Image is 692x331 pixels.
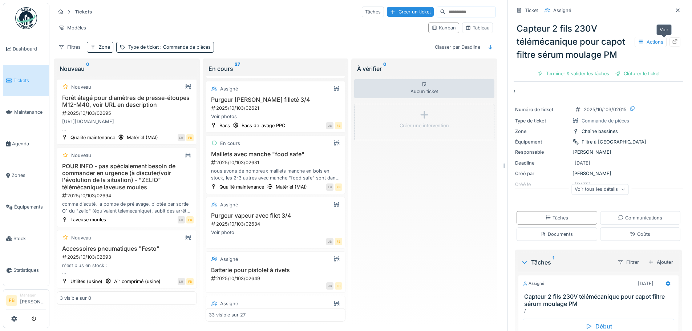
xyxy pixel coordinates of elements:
[523,280,545,287] div: Assigné
[20,292,46,308] li: [PERSON_NAME]
[220,256,238,263] div: Assigné
[571,184,628,195] div: Voir tous les détails
[210,221,343,227] div: 2025/10/103/02634
[114,278,161,285] div: Air comprimé (usine)
[276,183,307,190] div: Matériel (MAI)
[335,122,342,129] div: FB
[541,231,573,238] div: Documents
[60,245,194,252] h3: Accessoires pneumatiques "Festo"
[159,44,211,50] span: : Commande de pièces
[515,160,570,166] div: Deadline
[584,106,627,113] div: 2025/10/103/02615
[128,44,211,51] div: Type de ticket
[219,122,230,129] div: Bacs
[60,64,194,73] div: Nouveau
[383,64,387,73] sup: 0
[612,69,663,78] div: Clôturer le ticket
[61,192,194,199] div: 2025/10/103/02694
[60,94,194,108] h3: Forêt étagé pour diamètres de presse-étoupes M12-M40, voir URL en description
[3,65,49,96] a: Tickets
[61,254,194,261] div: 2025/10/103/02693
[582,117,629,124] div: Commande de pièces
[209,267,343,274] h3: Batterie pour pistolet à rivets
[515,149,570,156] div: Responsable
[209,113,343,120] div: Voir photos
[209,212,343,219] h3: Purgeur vapeur avec filet 3/4
[3,128,49,160] a: Agenda
[55,23,89,33] div: Modèles
[335,183,342,191] div: FB
[178,278,185,285] div: LH
[326,238,333,245] div: JB
[521,258,611,267] div: Tâches
[3,191,49,223] a: Équipements
[515,128,570,135] div: Zone
[553,7,571,14] div: Assigné
[13,77,46,84] span: Tickets
[220,140,240,147] div: En cours
[326,282,333,290] div: JB
[326,183,333,191] div: LH
[3,254,49,286] a: Statistiques
[70,278,102,285] div: Utilités (usine)
[618,214,662,221] div: Communications
[524,293,676,307] h3: Capteur 2 fils 230V télémécanique pour capot filtre sérum moulage PM
[186,278,194,285] div: FB
[61,110,194,117] div: 2025/10/103/02695
[13,235,46,242] span: Stock
[12,140,46,147] span: Agenda
[60,201,194,214] div: comme discuté, la pompe de prélavage, pilotée par sortie Q1 du "zelio" (équivalent telemecanique)...
[3,33,49,65] a: Dashboard
[242,122,285,129] div: Bacs de lavage PPC
[14,203,46,210] span: Équipements
[515,170,570,177] div: Créé par
[553,258,554,267] sup: 1
[86,64,89,73] sup: 0
[220,300,238,307] div: Assigné
[357,64,491,73] div: À vérifier
[656,24,672,35] div: Voir
[71,234,91,241] div: Nouveau
[71,152,91,159] div: Nouveau
[6,295,17,306] li: FB
[335,238,342,245] div: FB
[545,214,568,221] div: Tâches
[6,292,46,310] a: FB Manager[PERSON_NAME]
[71,84,91,90] div: Nouveau
[210,159,343,166] div: 2025/10/103/02631
[186,134,194,141] div: FB
[3,160,49,191] a: Zones
[55,42,84,52] div: Filtres
[354,79,494,98] div: Aucun ticket
[362,7,384,17] div: Tâches
[582,138,646,145] div: Filtre à [GEOGRAPHIC_DATA]
[60,118,194,132] div: [URL][DOMAIN_NAME] un modèle du style, couvrant les presse étoupes de M12ou16 à M32ou40 pour réal...
[515,149,682,156] div: [PERSON_NAME]
[534,69,612,78] div: Terminer & valider les tâches
[72,8,95,15] strong: Tickets
[387,7,434,17] div: Créer un ticket
[60,163,194,191] h3: POUR INFO - pas spécialement besoin de commander en urgence (à discuter/voir l'évolution de la si...
[515,117,570,124] div: Type de ticket
[3,223,49,254] a: Stock
[432,24,456,31] div: Kanban
[13,45,46,52] span: Dashboard
[178,134,185,141] div: LH
[645,257,676,267] div: Ajouter
[515,106,570,113] div: Numéro de ticket
[15,7,37,29] img: Badge_color-CXgf-gQk.svg
[178,216,185,223] div: LH
[210,105,343,112] div: 2025/10/103/02621
[99,44,110,51] div: Zone
[326,122,333,129] div: JB
[400,122,449,129] div: Créer une intervention
[630,231,650,238] div: Coûts
[70,134,115,141] div: Qualité maintenance
[220,85,238,92] div: Assigné
[127,134,158,141] div: Matériel (MAI)
[524,307,676,314] div: /
[20,292,46,298] div: Manager
[614,257,642,267] div: Filtrer
[514,19,683,64] div: Capteur 2 fils 230V télémécanique pour capot filtre sérum moulage PM
[13,267,46,274] span: Statistiques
